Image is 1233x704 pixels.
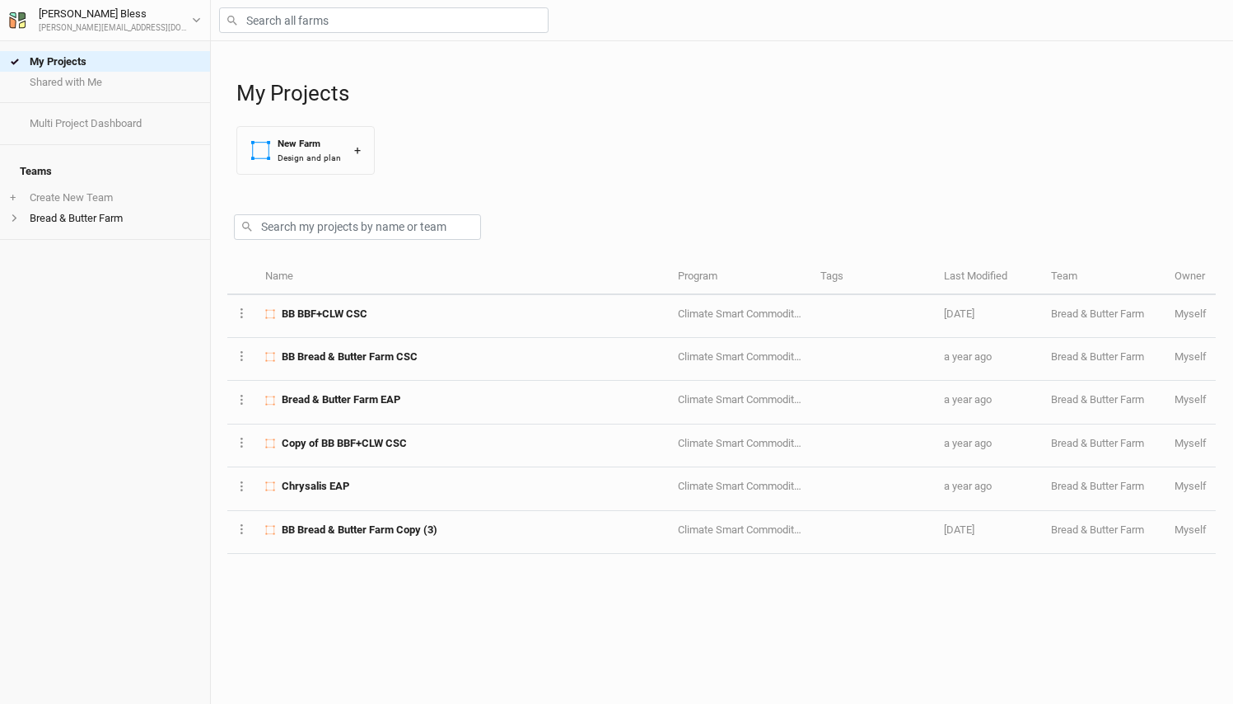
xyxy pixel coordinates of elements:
span: Climate Smart Commodities [678,393,808,406]
span: Oct 15, 2024 12:42 PM [944,350,992,363]
span: BB Bread & Butter Farm CSC [282,350,418,364]
span: Climate Smart Commodities [678,523,808,536]
th: Name [256,260,669,295]
td: Bread & Butter Farm [1042,381,1165,424]
span: Aug 21, 2025 10:03 AM [944,307,974,320]
td: Bread & Butter Farm [1042,338,1165,381]
td: Bread & Butter Farm [1042,511,1165,554]
button: New FarmDesign and plan+ [236,126,375,175]
span: Mar 4, 2024 4:29 PM [944,480,992,492]
div: Design and plan [278,152,341,164]
th: Tags [811,260,935,295]
span: Bread & Butter Farm EAP [282,392,400,407]
span: brandon.a.bless@gmail.com [1175,307,1207,320]
span: Climate Smart Commodities [678,307,808,320]
div: New Farm [278,137,341,151]
td: Bread & Butter Farm [1042,295,1165,338]
span: Climate Smart Commodities [678,437,808,449]
div: [PERSON_NAME] Bless [39,6,192,22]
span: Sep 16, 2024 11:46 AM [944,393,992,406]
div: [PERSON_NAME][EMAIL_ADDRESS][DOMAIN_NAME] [39,22,192,35]
span: BB BBF+CLW CSC [282,307,367,321]
span: Jan 19, 2024 5:05 PM [944,523,974,536]
th: Owner [1165,260,1216,295]
span: BB Bread & Butter Farm Copy (3) [282,523,437,537]
span: + [10,191,16,204]
span: brandon.a.bless@gmail.com [1175,350,1207,363]
input: Search all farms [219,7,549,33]
span: Sep 10, 2024 8:17 PM [944,437,992,449]
input: Search my projects by name or team [234,214,481,240]
span: Climate Smart Commodities [678,480,808,492]
span: brandon.a.bless@gmail.com [1175,480,1207,492]
span: Copy of BB BBF+CLW CSC [282,436,407,451]
span: brandon.a.bless@gmail.com [1175,523,1207,536]
button: [PERSON_NAME] Bless[PERSON_NAME][EMAIL_ADDRESS][DOMAIN_NAME] [8,5,202,35]
div: + [354,142,361,159]
span: brandon.a.bless@gmail.com [1175,437,1207,449]
h4: Teams [10,155,200,188]
h1: My Projects [236,81,1217,106]
span: Chrysalis EAP [282,479,349,494]
th: Last Modified [935,260,1042,295]
td: Bread & Butter Farm [1042,425,1165,467]
th: Team [1042,260,1165,295]
td: Bread & Butter Farm [1042,467,1165,510]
span: Climate Smart Commodities [678,350,808,363]
span: brandon.a.bless@gmail.com [1175,393,1207,406]
th: Program [669,260,810,295]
